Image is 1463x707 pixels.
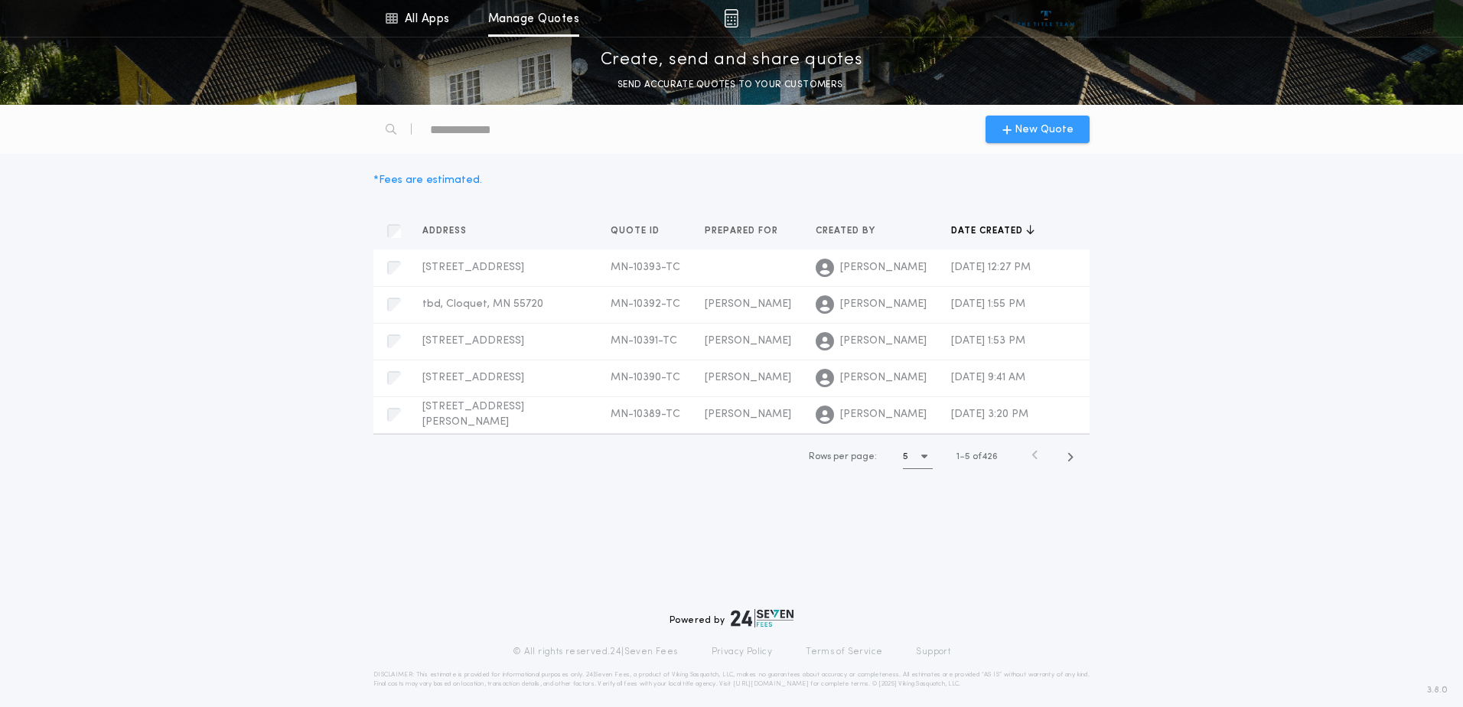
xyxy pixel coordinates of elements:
[951,225,1026,237] span: Date created
[840,370,927,386] span: [PERSON_NAME]
[951,335,1025,347] span: [DATE] 1:53 PM
[513,646,678,658] p: © All rights reserved. 24|Seven Fees
[731,609,793,627] img: logo
[705,335,791,347] span: [PERSON_NAME]
[951,409,1028,420] span: [DATE] 3:20 PM
[903,445,933,469] button: 5
[617,77,846,93] p: SEND ACCURATE QUOTES TO YOUR CUSTOMERS.
[611,223,671,239] button: Quote ID
[951,372,1025,383] span: [DATE] 9:41 AM
[705,298,791,310] span: [PERSON_NAME]
[705,409,791,420] span: [PERSON_NAME]
[705,372,791,383] span: [PERSON_NAME]
[840,297,927,312] span: [PERSON_NAME]
[611,298,680,310] span: MN-10392-TC
[965,452,970,461] span: 5
[840,407,927,422] span: [PERSON_NAME]
[956,452,960,461] span: 1
[903,449,908,464] h1: 5
[611,372,680,383] span: MN-10390-TC
[951,262,1031,273] span: [DATE] 12:27 PM
[422,372,524,383] span: [STREET_ADDRESS]
[840,260,927,275] span: [PERSON_NAME]
[373,670,1090,689] p: DISCLAIMER: This estimate is provided for informational purposes only. 24|Seven Fees, a product o...
[373,172,482,188] div: * Fees are estimated.
[951,298,1025,310] span: [DATE] 1:55 PM
[724,9,738,28] img: img
[806,646,882,658] a: Terms of Service
[601,48,863,73] p: Create, send and share quotes
[611,225,663,237] span: Quote ID
[422,335,524,347] span: [STREET_ADDRESS]
[1018,11,1075,26] img: vs-icon
[422,401,524,428] span: [STREET_ADDRESS][PERSON_NAME]
[705,225,781,237] span: Prepared for
[816,223,887,239] button: Created by
[670,609,793,627] div: Powered by
[809,452,877,461] span: Rows per page:
[712,646,773,658] a: Privacy Policy
[1427,683,1448,697] span: 3.8.0
[422,223,478,239] button: Address
[611,262,680,273] span: MN-10393-TC
[916,646,950,658] a: Support
[422,262,524,273] span: [STREET_ADDRESS]
[733,681,809,687] a: [URL][DOMAIN_NAME]
[1015,122,1074,138] span: New Quote
[816,225,878,237] span: Created by
[840,334,927,349] span: [PERSON_NAME]
[611,335,677,347] span: MN-10391-TC
[422,225,470,237] span: Address
[422,298,543,310] span: tbd, Cloquet, MN 55720
[951,223,1035,239] button: Date created
[611,409,680,420] span: MN-10389-TC
[986,116,1090,143] button: New Quote
[973,450,998,464] span: of 426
